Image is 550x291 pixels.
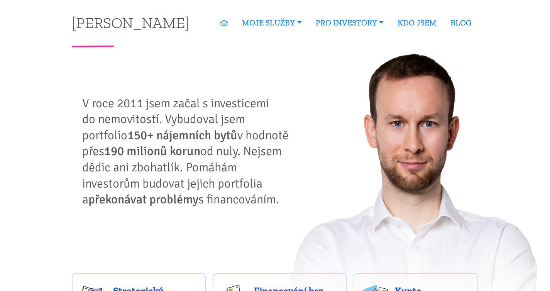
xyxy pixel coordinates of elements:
[309,14,391,32] a: PRO INVESTORY
[72,15,189,30] a: [PERSON_NAME]
[443,14,478,32] a: BLOG
[235,14,308,32] a: MOJE SLUŽBY
[82,95,294,208] p: V roce 2011 jsem začal s investicemi do nemovitostí. Vybudoval jsem portfolio v hodnotě přes od n...
[127,128,237,143] strong: 150+ nájemních bytů
[104,144,200,159] strong: 190 milionů korun
[88,192,198,207] strong: překonávat problémy
[391,14,443,32] a: KDO JSEM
